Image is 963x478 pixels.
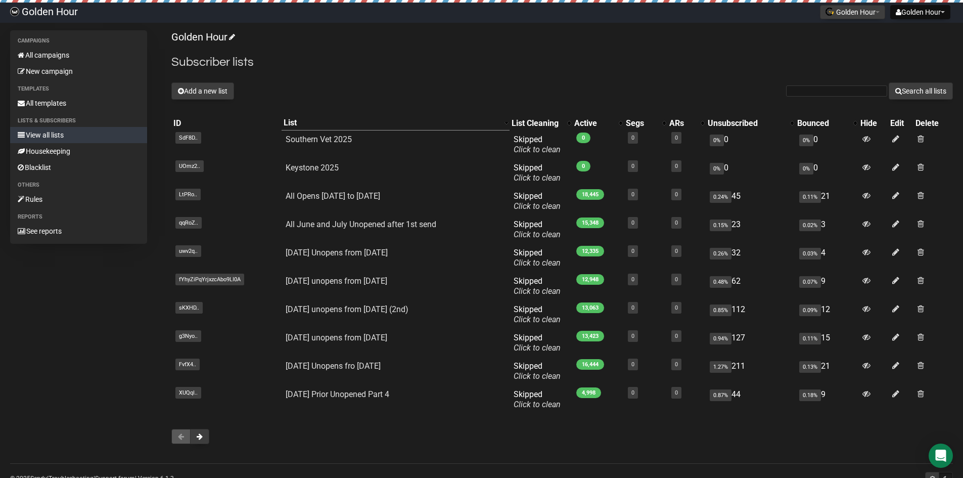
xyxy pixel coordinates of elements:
[576,274,604,285] span: 12,948
[890,5,950,19] button: Golden Hour
[795,215,858,244] td: 3
[675,333,678,339] a: 0
[514,135,561,154] span: Skipped
[669,118,696,128] div: ARs
[890,118,911,128] div: Edit
[706,329,795,357] td: 127
[514,191,561,211] span: Skipped
[706,215,795,244] td: 23
[706,385,795,414] td: 44
[514,220,561,239] span: Skipped
[675,361,678,368] a: 0
[631,276,634,283] a: 0
[175,330,201,342] span: g3Nyo..
[795,116,858,131] th: Bounced: No sort applied, activate to apply an ascending sort
[576,387,601,398] span: 4,998
[286,191,380,201] a: All Opens [DATE] to [DATE]
[175,359,200,370] span: FvfX4..
[175,274,244,285] span: fYhyZiPqYrjxzcAbo9LI0A
[626,118,657,128] div: Segs
[514,371,561,381] a: Click to clean
[514,163,561,183] span: Skipped
[514,400,561,409] a: Click to clean
[286,220,436,229] a: All June and July Unopened after 1st send
[675,191,678,198] a: 0
[858,116,888,131] th: Hide: No sort applied, sorting is disabled
[10,47,147,63] a: All campaigns
[10,223,147,239] a: See reports
[706,300,795,329] td: 112
[514,276,561,296] span: Skipped
[10,179,147,191] li: Others
[175,245,201,257] span: uwv2q..
[675,276,678,283] a: 0
[286,248,388,257] a: [DATE] Unopens from [DATE]
[576,133,590,143] span: 0
[514,173,561,183] a: Click to clean
[710,220,731,231] span: 0.15%
[10,7,19,16] img: 4dac617f81f68be36ebd0f5b3f5e31fd
[576,302,604,313] span: 13,063
[286,389,389,399] a: [DATE] Prior Unopened Part 4
[710,191,731,203] span: 0.24%
[624,116,667,131] th: Segs: No sort applied, activate to apply an ascending sort
[10,115,147,127] li: Lists & subscribers
[675,389,678,396] a: 0
[795,300,858,329] td: 12
[286,163,339,172] a: Keystone 2025
[667,116,706,131] th: ARs: No sort applied, activate to apply an ascending sort
[799,333,821,344] span: 0.11%
[675,135,678,141] a: 0
[284,118,499,128] div: List
[708,118,785,128] div: Unsubscribed
[913,116,953,131] th: Delete: No sort applied, sorting is disabled
[510,116,572,131] th: List Cleaning: No sort applied, activate to apply an ascending sort
[175,217,202,229] span: qqRoZ..
[576,218,604,228] span: 15,348
[631,220,634,226] a: 0
[286,333,387,342] a: [DATE] unopens from [DATE]
[10,211,147,223] li: Reports
[286,305,408,314] a: [DATE] unopens from [DATE] (2nd)
[631,163,634,169] a: 0
[10,35,147,47] li: Campaigns
[10,83,147,95] li: Templates
[282,116,510,131] th: List: Descending sort applied, activate to remove the sort
[710,248,731,259] span: 0.26%
[706,272,795,300] td: 62
[915,118,951,128] div: Delete
[799,220,821,231] span: 0.02%
[795,187,858,215] td: 21
[799,276,821,288] span: 0.07%
[514,201,561,211] a: Click to clean
[631,248,634,254] a: 0
[10,191,147,207] a: Rules
[574,118,614,128] div: Active
[706,357,795,385] td: 211
[706,159,795,187] td: 0
[710,163,724,175] span: 0%
[710,361,731,373] span: 1.27%
[929,444,953,468] div: Open Intercom Messenger
[706,244,795,272] td: 32
[710,135,724,146] span: 0%
[799,305,821,316] span: 0.09%
[514,389,561,409] span: Skipped
[799,191,821,203] span: 0.11%
[576,246,604,256] span: 12,335
[512,118,562,128] div: List Cleaning
[514,258,561,268] a: Click to clean
[675,163,678,169] a: 0
[710,305,731,316] span: 0.85%
[171,82,234,100] button: Add a new list
[631,361,634,368] a: 0
[514,230,561,239] a: Click to clean
[576,331,604,341] span: 13,423
[820,5,885,19] button: Golden Hour
[286,361,381,371] a: [DATE] Unopens fro [DATE]
[795,329,858,357] td: 15
[514,315,561,324] a: Click to clean
[710,389,731,401] span: 0.87%
[171,116,282,131] th: ID: No sort applied, sorting is disabled
[706,187,795,215] td: 45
